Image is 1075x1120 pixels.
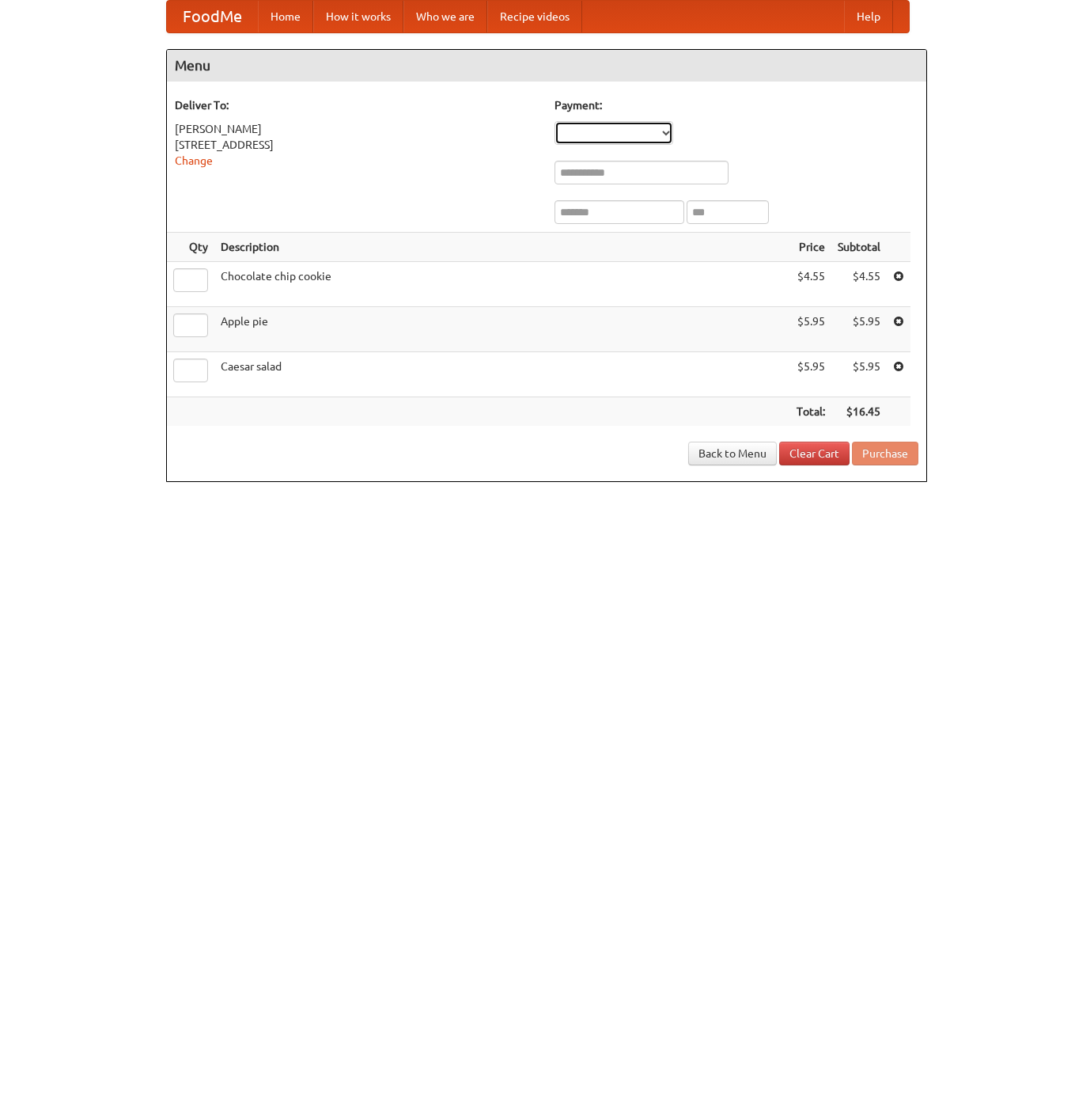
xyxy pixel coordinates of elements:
button: Purchase [852,442,918,465]
td: $5.95 [790,307,831,352]
a: Back to Menu [688,442,777,465]
td: $4.55 [790,262,831,307]
a: Recipe videos [487,1,582,32]
a: Change [175,154,213,167]
th: Qty [167,233,214,262]
th: Price [790,233,831,262]
td: $5.95 [831,307,887,352]
a: Clear Cart [779,442,850,465]
h4: Menu [167,50,926,82]
h5: Deliver To: [175,97,539,113]
td: Caesar salad [214,352,790,397]
td: $5.95 [790,352,831,397]
a: Home [258,1,313,32]
div: [PERSON_NAME] [175,121,539,137]
th: Total: [790,397,831,427]
th: $16.45 [831,397,887,427]
a: FoodMe [167,1,258,32]
div: [STREET_ADDRESS] [175,137,539,153]
td: $4.55 [831,262,887,307]
th: Subtotal [831,233,887,262]
a: Who we are [403,1,487,32]
td: Apple pie [214,307,790,352]
a: Help [844,1,893,32]
h5: Payment: [555,97,918,113]
td: Chocolate chip cookie [214,262,790,307]
td: $5.95 [831,352,887,397]
th: Description [214,233,790,262]
a: How it works [313,1,403,32]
